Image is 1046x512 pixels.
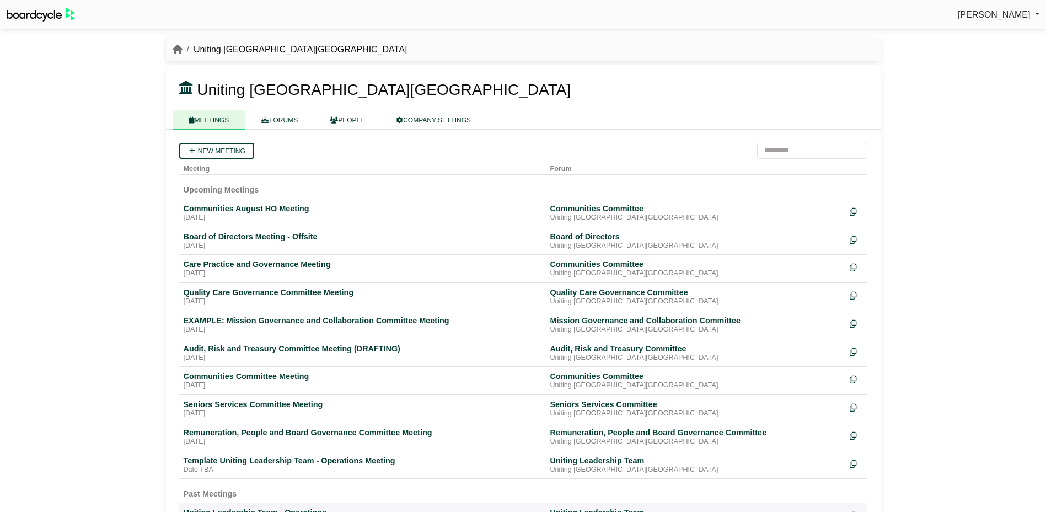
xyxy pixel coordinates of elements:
th: Meeting [179,159,546,175]
div: [DATE] [184,354,541,362]
a: MEETINGS [173,110,245,130]
a: Quality Care Governance Committee Meeting [DATE] [184,287,541,306]
div: Mission Governance and Collaboration Committee [550,316,841,326]
div: Uniting [GEOGRAPHIC_DATA][GEOGRAPHIC_DATA] [550,214,841,222]
div: Communities Committee [550,259,841,269]
div: Make a copy [850,287,863,302]
div: Make a copy [850,204,863,218]
div: [DATE] [184,269,541,278]
div: Audit, Risk and Treasury Committee Meeting (DRAFTING) [184,344,541,354]
a: [PERSON_NAME] [958,8,1039,22]
div: Make a copy [850,344,863,359]
div: Quality Care Governance Committee Meeting [184,287,541,297]
a: Remuneration, People and Board Governance Committee Meeting [DATE] [184,428,541,446]
div: Uniting [GEOGRAPHIC_DATA][GEOGRAPHIC_DATA] [550,269,841,278]
div: Uniting [GEOGRAPHIC_DATA][GEOGRAPHIC_DATA] [550,326,841,334]
div: [DATE] [184,409,541,418]
div: Date TBA [184,466,541,474]
div: Uniting Leadership Team [550,456,841,466]
span: [PERSON_NAME] [958,10,1031,19]
img: BoardcycleBlackGreen-aaafeed430059cb809a45853b8cf6d952af9d84e6e89e1f1685b34bfd5cb7d64.svg [7,8,75,22]
a: New meeting [179,143,254,159]
a: COMPANY SETTINGS [380,110,487,130]
div: Communities Committee [550,371,841,381]
div: Audit, Risk and Treasury Committee [550,344,841,354]
div: Make a copy [850,428,863,442]
div: Make a copy [850,259,863,274]
a: Communities August HO Meeting [DATE] [184,204,541,222]
div: Seniors Services Committee Meeting [184,399,541,409]
nav: breadcrumb [173,42,407,57]
div: Template Uniting Leadership Team - Operations Meeting [184,456,541,466]
a: Care Practice and Governance Meeting [DATE] [184,259,541,278]
div: EXAMPLE: Mission Governance and Collaboration Committee Meeting [184,316,541,326]
div: Uniting [GEOGRAPHIC_DATA][GEOGRAPHIC_DATA] [550,381,841,390]
div: Remuneration, People and Board Governance Committee Meeting [184,428,541,438]
div: [DATE] [184,214,541,222]
span: Uniting [GEOGRAPHIC_DATA][GEOGRAPHIC_DATA] [197,81,571,98]
div: [DATE] [184,326,541,334]
div: Board of Directors [550,232,841,242]
a: EXAMPLE: Mission Governance and Collaboration Committee Meeting [DATE] [184,316,541,334]
td: Upcoming Meetings [179,174,867,199]
div: Remuneration, People and Board Governance Committee [550,428,841,438]
a: Template Uniting Leadership Team - Operations Meeting Date TBA [184,456,541,474]
div: [DATE] [184,381,541,390]
div: Uniting [GEOGRAPHIC_DATA][GEOGRAPHIC_DATA] [550,242,841,250]
div: Uniting [GEOGRAPHIC_DATA][GEOGRAPHIC_DATA] [550,354,841,362]
div: Uniting [GEOGRAPHIC_DATA][GEOGRAPHIC_DATA] [550,466,841,474]
div: Seniors Services Committee [550,399,841,409]
div: Uniting [GEOGRAPHIC_DATA][GEOGRAPHIC_DATA] [550,438,841,446]
div: [DATE] [184,297,541,306]
div: Make a copy [850,232,863,247]
div: Communities Committee Meeting [184,371,541,381]
a: Communities Committee Uniting [GEOGRAPHIC_DATA][GEOGRAPHIC_DATA] [550,371,841,390]
div: Quality Care Governance Committee [550,287,841,297]
div: Uniting [GEOGRAPHIC_DATA][GEOGRAPHIC_DATA] [550,409,841,418]
th: Forum [546,159,845,175]
div: Make a copy [850,316,863,330]
div: Communities Committee [550,204,841,214]
td: Past Meetings [179,479,867,503]
a: Board of Directors Uniting [GEOGRAPHIC_DATA][GEOGRAPHIC_DATA] [550,232,841,250]
a: PEOPLE [314,110,380,130]
a: Communities Committee Meeting [DATE] [184,371,541,390]
a: Seniors Services Committee Meeting [DATE] [184,399,541,418]
a: Mission Governance and Collaboration Committee Uniting [GEOGRAPHIC_DATA][GEOGRAPHIC_DATA] [550,316,841,334]
div: Uniting [GEOGRAPHIC_DATA][GEOGRAPHIC_DATA] [550,297,841,306]
div: Care Practice and Governance Meeting [184,259,541,269]
div: Make a copy [850,399,863,414]
a: Quality Care Governance Committee Uniting [GEOGRAPHIC_DATA][GEOGRAPHIC_DATA] [550,287,841,306]
a: Audit, Risk and Treasury Committee Uniting [GEOGRAPHIC_DATA][GEOGRAPHIC_DATA] [550,344,841,362]
div: Make a copy [850,371,863,386]
div: [DATE] [184,438,541,446]
li: Uniting [GEOGRAPHIC_DATA][GEOGRAPHIC_DATA] [183,42,407,57]
a: FORUMS [245,110,314,130]
div: Communities August HO Meeting [184,204,541,214]
a: Board of Directors Meeting - Offsite [DATE] [184,232,541,250]
a: Communities Committee Uniting [GEOGRAPHIC_DATA][GEOGRAPHIC_DATA] [550,204,841,222]
a: Uniting Leadership Team Uniting [GEOGRAPHIC_DATA][GEOGRAPHIC_DATA] [550,456,841,474]
a: Remuneration, People and Board Governance Committee Uniting [GEOGRAPHIC_DATA][GEOGRAPHIC_DATA] [550,428,841,446]
a: Communities Committee Uniting [GEOGRAPHIC_DATA][GEOGRAPHIC_DATA] [550,259,841,278]
div: [DATE] [184,242,541,250]
a: Seniors Services Committee Uniting [GEOGRAPHIC_DATA][GEOGRAPHIC_DATA] [550,399,841,418]
div: Board of Directors Meeting - Offsite [184,232,541,242]
a: Audit, Risk and Treasury Committee Meeting (DRAFTING) [DATE] [184,344,541,362]
div: Make a copy [850,456,863,471]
